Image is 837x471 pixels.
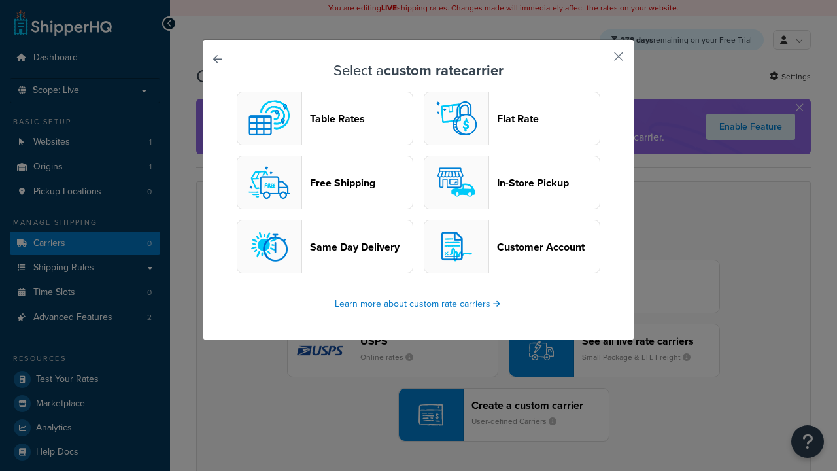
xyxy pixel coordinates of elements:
strong: custom rate carrier [384,60,504,81]
a: Learn more about custom rate carriers [335,297,502,311]
header: Free Shipping [310,177,413,189]
header: Customer Account [497,241,600,253]
img: sameday logo [243,220,296,273]
header: In-Store Pickup [497,177,600,189]
header: Same Day Delivery [310,241,413,253]
button: customerAccount logoCustomer Account [424,220,600,273]
header: Table Rates [310,113,413,125]
button: custom logoTable Rates [237,92,413,145]
button: free logoFree Shipping [237,156,413,209]
img: custom logo [243,92,296,145]
button: sameday logoSame Day Delivery [237,220,413,273]
h3: Select a [236,63,601,78]
header: Flat Rate [497,113,600,125]
button: pickup logoIn-Store Pickup [424,156,600,209]
img: pickup logo [430,156,483,209]
img: free logo [243,156,296,209]
img: flat logo [430,92,483,145]
button: flat logoFlat Rate [424,92,600,145]
img: customerAccount logo [430,220,483,273]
